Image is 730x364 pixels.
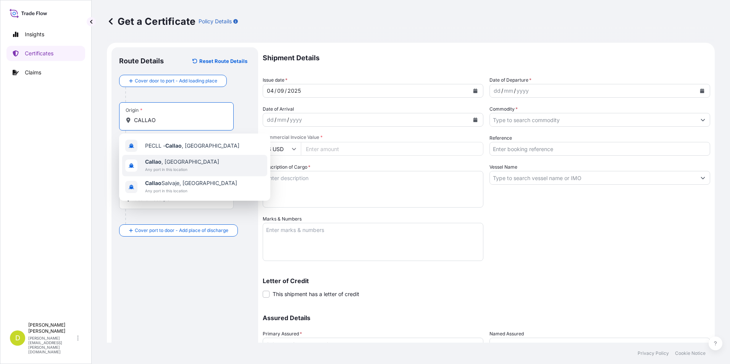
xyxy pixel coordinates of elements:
span: Date of Arrival [263,105,294,113]
span: PECLL - , [GEOGRAPHIC_DATA] [145,142,239,150]
input: Type to search commodity [490,113,696,127]
div: / [285,86,287,95]
p: Privacy Policy [638,350,669,356]
div: year, [516,86,530,95]
span: Date of Departure [489,76,531,84]
span: Commercial Invoice Value [263,134,483,140]
span: , [GEOGRAPHIC_DATA] [145,158,219,166]
div: month, [503,86,514,95]
button: Calendar [469,85,481,97]
p: Get a Certificate [107,15,195,27]
div: month, [276,86,285,95]
label: Vessel Name [489,163,517,171]
b: Callao [165,142,182,149]
label: Description of Cargo [263,163,310,171]
div: year, [287,86,302,95]
p: [PERSON_NAME][EMAIL_ADDRESS][PERSON_NAME][DOMAIN_NAME] [28,336,76,354]
p: Policy Details [199,18,232,25]
span: Select a primary assured [266,341,328,348]
b: Callao [145,180,162,186]
input: Enter booking reference [489,142,710,156]
span: Salvaje, [GEOGRAPHIC_DATA] [145,179,237,187]
div: Show suggestions [119,134,270,201]
div: / [501,86,503,95]
label: Marks & Numbers [263,215,302,223]
div: / [514,86,516,95]
span: Issue date [263,76,287,84]
div: month, [276,115,287,124]
span: D [15,334,20,342]
span: This shipment has a letter of credit [273,290,359,298]
p: Certificates [25,50,53,57]
label: Commodity [489,105,518,113]
p: Assured Details [263,315,710,321]
p: Shipment Details [263,47,710,69]
p: Claims [25,69,41,76]
b: Callao [145,158,162,165]
div: year, [289,115,303,124]
div: / [287,115,289,124]
div: day, [493,86,501,95]
label: Named Assured [489,330,524,338]
p: Route Details [119,56,164,66]
button: Calendar [696,85,708,97]
button: Show suggestions [696,113,710,127]
span: Any port in this location [145,166,219,173]
p: [PERSON_NAME] [PERSON_NAME] [28,322,76,334]
div: day, [266,86,275,95]
button: Show suggestions [696,171,710,185]
label: Reference [489,134,512,142]
span: Any port in this location [145,187,237,195]
input: Origin [134,116,224,124]
span: Cover door to port - Add loading place [135,77,217,85]
input: Type to search vessel name or IMO [490,171,696,185]
p: Letter of Credit [263,278,710,284]
span: Primary Assured [263,330,302,338]
p: Insights [25,31,44,38]
div: / [275,86,276,95]
p: Reset Route Details [199,57,247,65]
input: Enter amount [301,142,483,156]
div: Origin [126,107,142,113]
button: Calendar [469,114,481,126]
div: day, [266,115,275,124]
span: Cover port to door - Add place of discharge [135,227,228,234]
p: Cookie Notice [675,350,706,356]
div: / [275,115,276,124]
